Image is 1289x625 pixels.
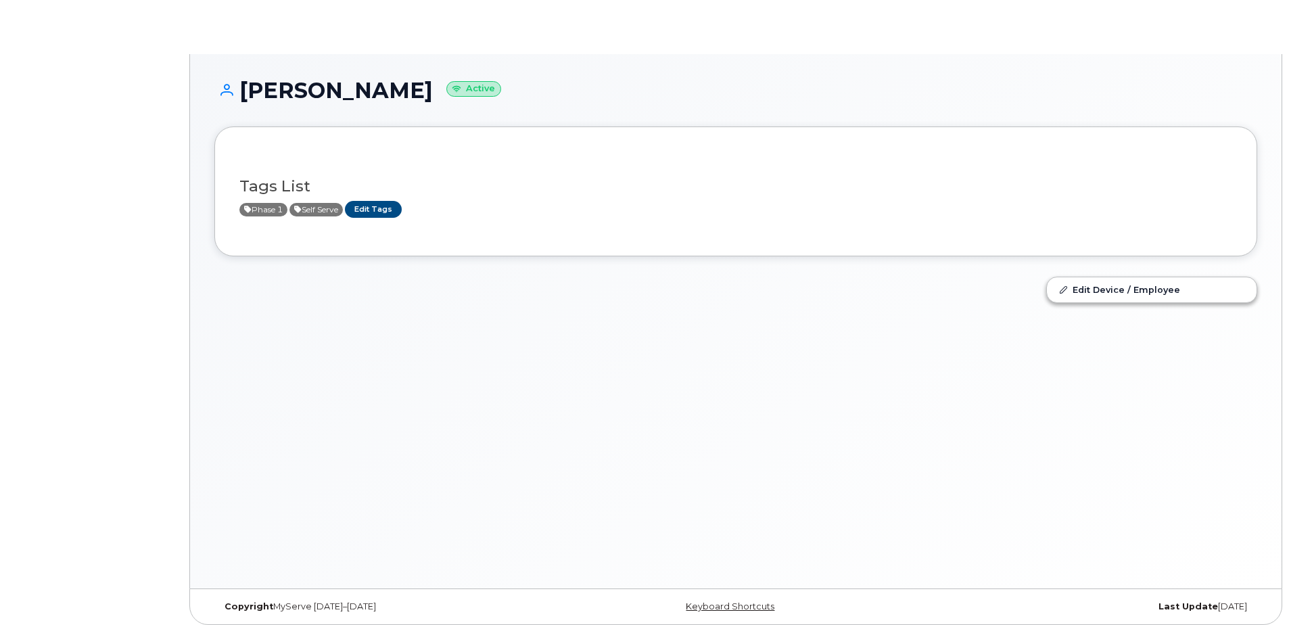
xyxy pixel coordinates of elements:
small: Active [446,81,501,97]
a: Keyboard Shortcuts [686,601,774,611]
a: Edit Tags [345,201,402,218]
strong: Copyright [225,601,273,611]
span: Active [239,203,287,216]
span: Active [289,203,343,216]
h3: Tags List [239,178,1232,195]
h1: [PERSON_NAME] [214,78,1257,102]
div: [DATE] [910,601,1257,612]
div: MyServe [DATE]–[DATE] [214,601,562,612]
strong: Last Update [1158,601,1218,611]
a: Edit Device / Employee [1047,277,1257,302]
